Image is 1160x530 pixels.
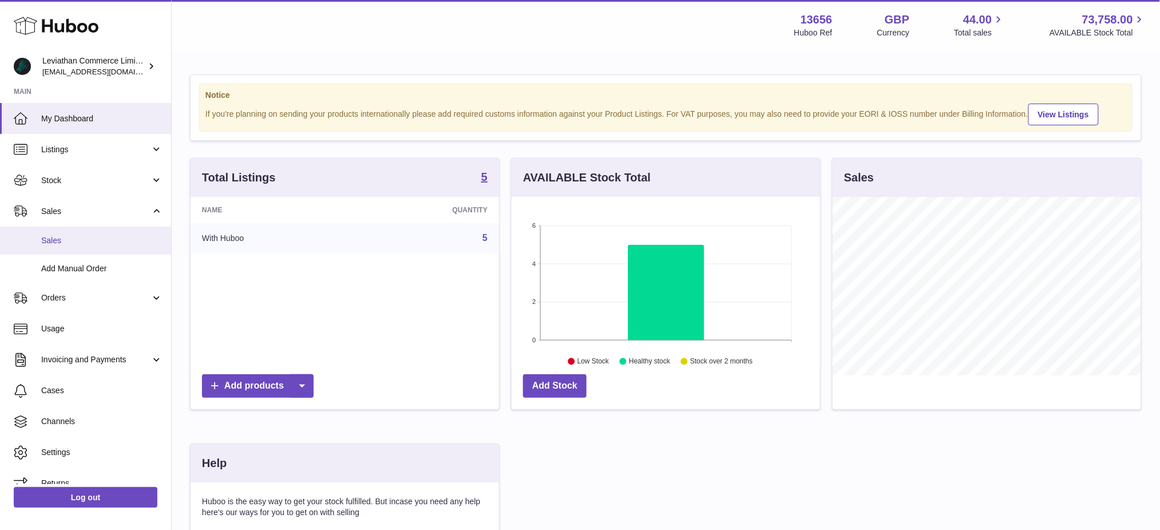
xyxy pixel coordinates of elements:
[532,260,536,267] text: 4
[42,67,168,76] span: [EMAIL_ADDRESS][DOMAIN_NAME]
[1082,12,1133,27] span: 73,758.00
[205,102,1126,125] div: If you're planning on sending your products internationally please add required customs informati...
[801,12,833,27] strong: 13656
[353,197,499,223] th: Quantity
[41,263,163,274] span: Add Manual Order
[41,354,151,365] span: Invoicing and Payments
[41,478,163,489] span: Returns
[14,58,31,75] img: support@pawwise.co
[532,337,536,343] text: 0
[202,496,488,518] p: Huboo is the easy way to get your stock fulfilled. But incase you need any help here's our ways f...
[963,12,992,27] span: 44.00
[41,292,151,303] span: Orders
[481,171,488,185] a: 5
[877,27,910,38] div: Currency
[41,144,151,155] span: Listings
[577,358,609,366] text: Low Stock
[1050,12,1146,38] a: 73,758.00 AVAILABLE Stock Total
[14,487,157,508] a: Log out
[629,358,671,366] text: Healthy stock
[42,56,145,77] div: Leviathan Commerce Limited
[885,12,909,27] strong: GBP
[954,27,1005,38] span: Total sales
[523,170,651,185] h3: AVAILABLE Stock Total
[41,447,163,458] span: Settings
[690,358,753,366] text: Stock over 2 months
[41,175,151,186] span: Stock
[844,170,874,185] h3: Sales
[1050,27,1146,38] span: AVAILABLE Stock Total
[481,171,488,183] strong: 5
[532,299,536,306] text: 2
[202,374,314,398] a: Add products
[41,113,163,124] span: My Dashboard
[41,235,163,246] span: Sales
[41,385,163,396] span: Cases
[41,323,163,334] span: Usage
[954,12,1005,38] a: 44.00 Total sales
[1028,104,1099,125] a: View Listings
[191,197,353,223] th: Name
[41,206,151,217] span: Sales
[205,90,1126,101] strong: Notice
[41,416,163,427] span: Channels
[482,233,488,243] a: 5
[202,170,276,185] h3: Total Listings
[794,27,833,38] div: Huboo Ref
[202,456,227,471] h3: Help
[523,374,587,398] a: Add Stock
[191,223,353,253] td: With Huboo
[532,222,536,229] text: 6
